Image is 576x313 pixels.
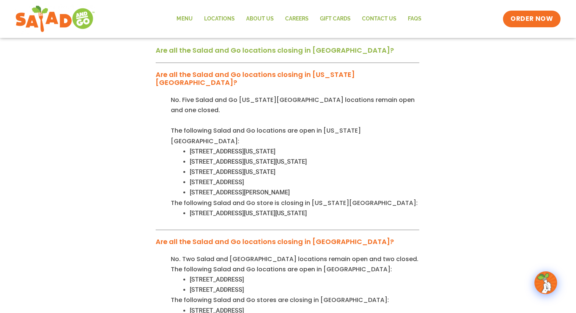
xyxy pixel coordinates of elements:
[190,158,307,165] span: [STREET_ADDRESS][US_STATE][US_STATE]
[190,168,275,175] span: [STREET_ADDRESS][US_STATE]
[190,189,290,196] span: [STREET_ADDRESS][PERSON_NAME]
[171,199,418,207] span: The following Salad and Go store is closing in [US_STATE][GEOGRAPHIC_DATA]:
[156,70,355,88] a: Are all the Salad and Go locations closing in [US_STATE][GEOGRAPHIC_DATA]?
[156,237,394,246] a: Are all the Salad and Go locations closing in [GEOGRAPHIC_DATA]?
[156,95,419,230] div: Are all the Salad and Go locations closing in [US_STATE][GEOGRAPHIC_DATA]?
[402,10,427,28] a: FAQs
[510,14,553,23] span: ORDER NOW
[171,255,418,274] span: No. Two Salad and [GEOGRAPHIC_DATA] locations remain open and two closed. The following Salad and...
[171,95,415,114] span: No. Five Salad and Go [US_STATE][GEOGRAPHIC_DATA] locations remain open and one closed.
[503,11,560,27] a: ORDER NOW
[171,10,427,28] nav: Menu
[314,10,356,28] a: GIFT CARDS
[279,10,314,28] a: Careers
[356,10,402,28] a: Contact Us
[171,10,198,28] a: Menu
[240,10,279,28] a: About Us
[190,148,275,155] span: [STREET_ADDRESS][US_STATE]
[190,210,307,217] span: [STREET_ADDRESS][US_STATE][US_STATE]
[171,126,361,145] span: The following Salad and Go locations are open in [US_STATE][GEOGRAPHIC_DATA]:
[156,45,394,55] a: Are all the Salad and Go locations closing in [GEOGRAPHIC_DATA]?
[190,286,244,293] span: [STREET_ADDRESS]
[198,10,240,28] a: Locations
[171,296,389,304] span: The following Salad and Go stores are closing in [GEOGRAPHIC_DATA]:
[190,178,244,186] span: [STREET_ADDRESS]
[15,4,95,34] img: new-SAG-logo-768×292
[156,235,419,254] div: Are all the Salad and Go locations closing in [GEOGRAPHIC_DATA]?
[156,67,419,95] div: Are all the Salad and Go locations closing in [US_STATE][GEOGRAPHIC_DATA]?
[190,276,244,283] span: [STREET_ADDRESS]
[156,43,419,63] div: Are all the Salad and Go locations closing in [GEOGRAPHIC_DATA]?
[535,272,556,293] img: wpChatIcon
